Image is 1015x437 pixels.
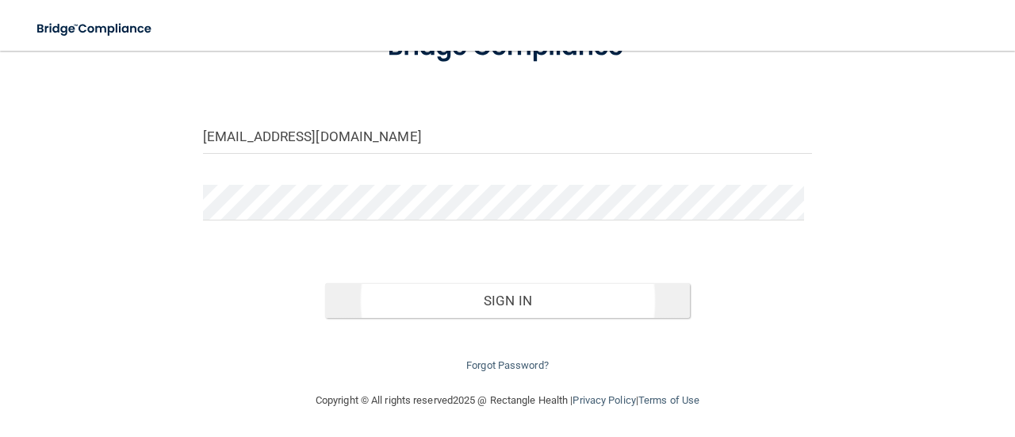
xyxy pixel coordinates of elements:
a: Terms of Use [638,394,699,406]
input: Email [203,118,812,154]
img: bridge_compliance_login_screen.278c3ca4.svg [24,13,167,45]
button: Sign In [325,283,691,318]
div: Copyright © All rights reserved 2025 @ Rectangle Health | | [218,375,797,426]
a: Privacy Policy [573,394,635,406]
a: Forgot Password? [466,359,549,371]
iframe: Drift Widget Chat Controller [741,324,996,388]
